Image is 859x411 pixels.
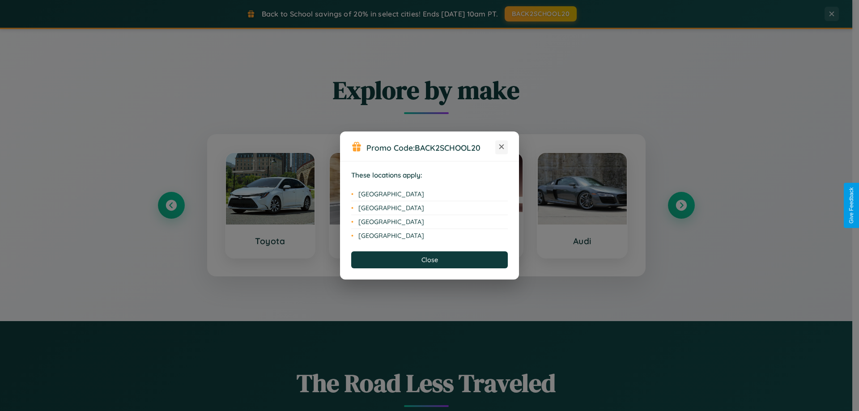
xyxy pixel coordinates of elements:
[415,143,481,153] b: BACK2SCHOOL20
[848,187,855,224] div: Give Feedback
[366,143,495,153] h3: Promo Code:
[351,201,508,215] li: [GEOGRAPHIC_DATA]
[351,229,508,242] li: [GEOGRAPHIC_DATA]
[351,251,508,268] button: Close
[351,171,422,179] strong: These locations apply:
[351,187,508,201] li: [GEOGRAPHIC_DATA]
[351,215,508,229] li: [GEOGRAPHIC_DATA]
